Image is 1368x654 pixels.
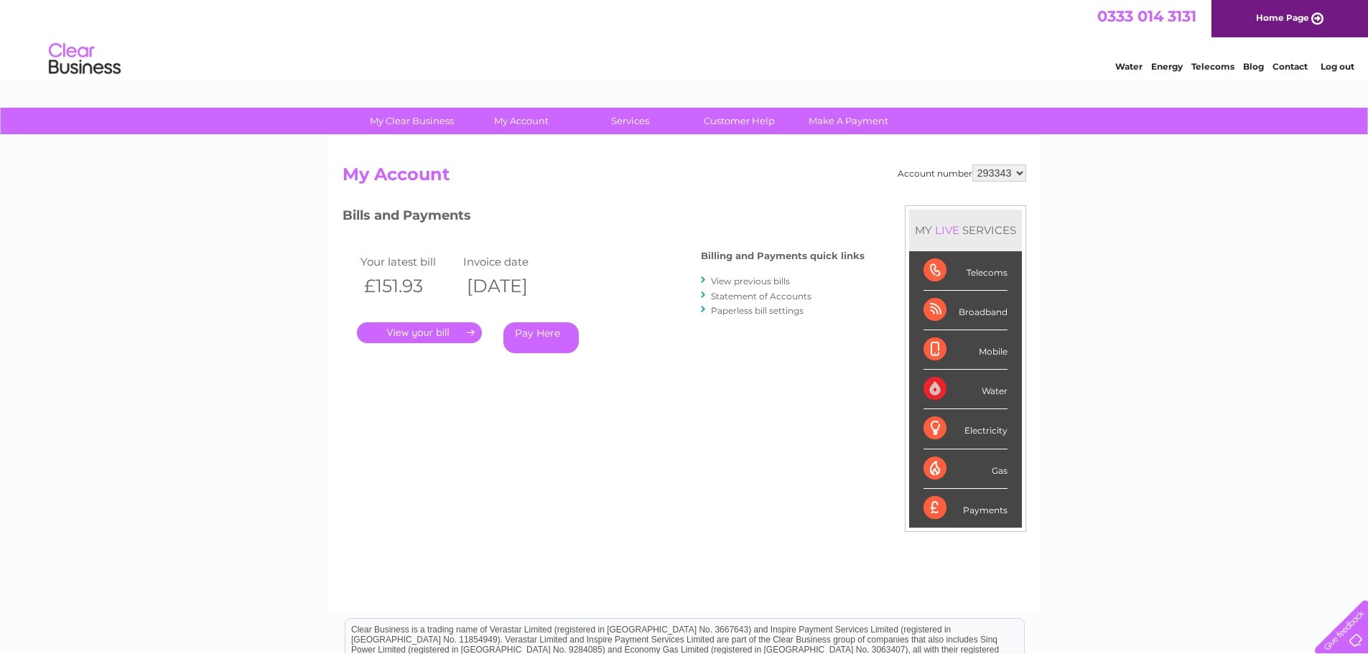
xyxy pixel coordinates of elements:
[343,205,865,230] h3: Bills and Payments
[711,305,804,316] a: Paperless bill settings
[711,276,790,286] a: View previous bills
[48,37,121,81] img: logo.png
[923,291,1008,330] div: Broadband
[711,291,811,302] a: Statement of Accounts
[701,251,865,261] h4: Billing and Payments quick links
[898,164,1026,182] div: Account number
[1115,61,1143,72] a: Water
[353,108,471,134] a: My Clear Business
[1321,61,1354,72] a: Log out
[923,449,1008,489] div: Gas
[345,8,1024,70] div: Clear Business is a trading name of Verastar Limited (registered in [GEOGRAPHIC_DATA] No. 3667643...
[571,108,689,134] a: Services
[503,322,579,353] a: Pay Here
[789,108,908,134] a: Make A Payment
[1097,7,1196,25] a: 0333 014 3131
[1151,61,1183,72] a: Energy
[357,252,460,271] td: Your latest bill
[1272,61,1308,72] a: Contact
[357,271,460,301] th: £151.93
[357,322,482,343] a: .
[923,409,1008,449] div: Electricity
[680,108,799,134] a: Customer Help
[1191,61,1234,72] a: Telecoms
[932,223,962,237] div: LIVE
[923,251,1008,291] div: Telecoms
[462,108,580,134] a: My Account
[923,330,1008,370] div: Mobile
[923,489,1008,528] div: Payments
[1243,61,1264,72] a: Blog
[460,271,563,301] th: [DATE]
[343,164,1026,192] h2: My Account
[909,210,1022,251] div: MY SERVICES
[923,370,1008,409] div: Water
[460,252,563,271] td: Invoice date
